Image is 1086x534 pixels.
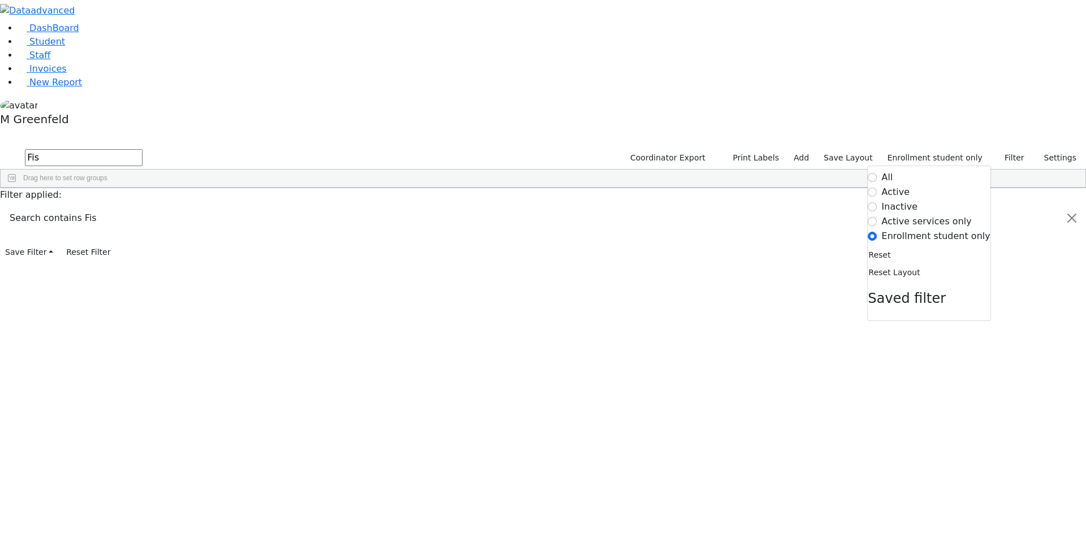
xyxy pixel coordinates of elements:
[29,77,82,88] span: New Report
[868,173,877,182] input: All
[868,202,877,211] input: Inactive
[868,246,891,264] button: Reset
[23,174,107,182] span: Drag here to set row groups
[61,244,115,261] button: Reset Filter
[868,217,877,226] input: Active services only
[29,63,67,74] span: Invoices
[882,200,918,214] label: Inactive
[18,36,65,47] a: Student
[868,264,921,281] button: Reset Layout
[1058,202,1085,234] button: Close
[719,149,784,167] button: Print Labels
[882,185,910,199] label: Active
[868,166,991,321] div: Settings
[29,23,79,33] span: DashBoard
[1029,149,1081,167] button: Settings
[18,77,82,88] a: New Report
[882,149,988,167] label: Enrollment student only
[868,290,946,306] span: Saved filter
[29,50,50,60] span: Staff
[623,149,710,167] button: Coordinator Export
[868,188,877,197] input: Active
[990,149,1029,167] button: Filter
[29,36,65,47] span: Student
[882,215,972,228] label: Active services only
[882,171,893,184] label: All
[25,149,143,166] input: Search
[818,149,877,167] button: Save Layout
[18,50,50,60] a: Staff
[882,229,990,243] label: Enrollment student only
[18,63,67,74] a: Invoices
[18,23,79,33] a: DashBoard
[868,232,877,241] input: Enrollment student only
[788,149,814,167] a: Add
